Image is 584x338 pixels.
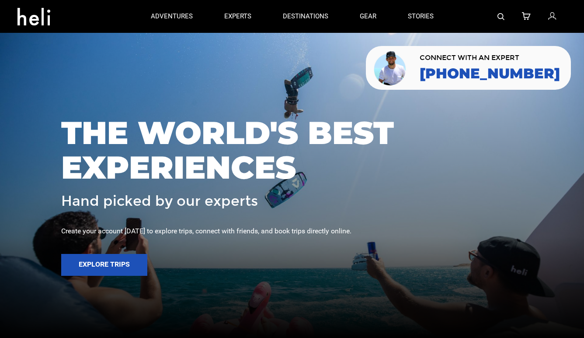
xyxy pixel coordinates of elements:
[283,12,328,21] p: destinations
[61,254,147,276] button: Explore Trips
[224,12,251,21] p: experts
[497,13,504,20] img: search-bar-icon.svg
[151,12,193,21] p: adventures
[372,49,409,86] img: contact our team
[61,116,523,185] span: THE WORLD'S BEST EXPERIENCES
[61,226,523,236] div: Create your account [DATE] to explore trips, connect with friends, and book trips directly online.
[420,54,560,61] span: CONNECT WITH AN EXPERT
[420,66,560,81] a: [PHONE_NUMBER]
[61,194,258,209] span: Hand picked by our experts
